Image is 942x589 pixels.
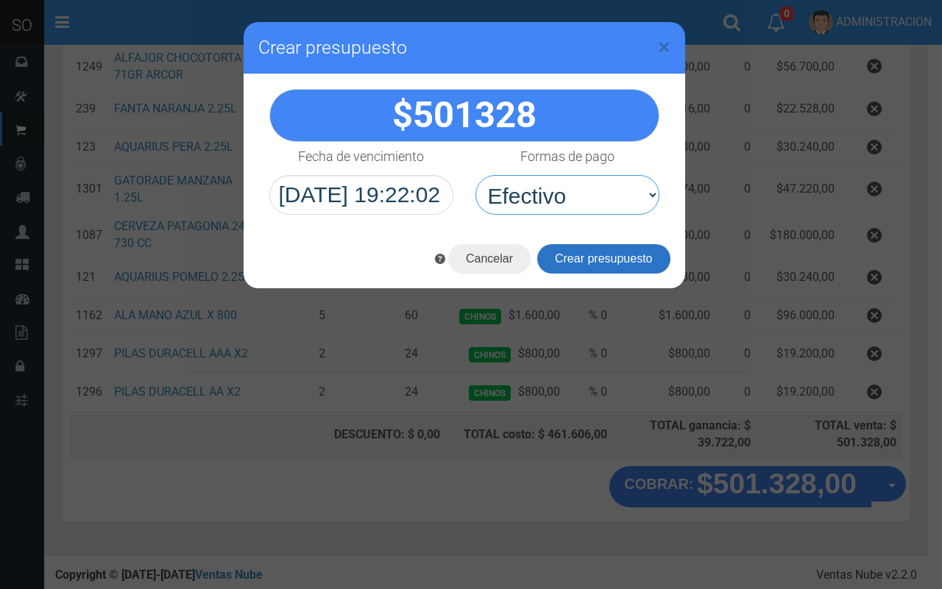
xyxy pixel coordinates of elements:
[537,244,670,274] button: Crear presupuesto
[258,37,670,59] h3: Crear presupuesto
[658,33,670,61] span: ×
[658,35,670,59] button: Close
[520,149,615,164] h4: Formas de pago
[298,149,424,164] h4: Fecha de vencimiento
[392,94,536,136] strong: $
[448,244,531,274] button: Cancelar
[413,94,536,136] span: 501328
